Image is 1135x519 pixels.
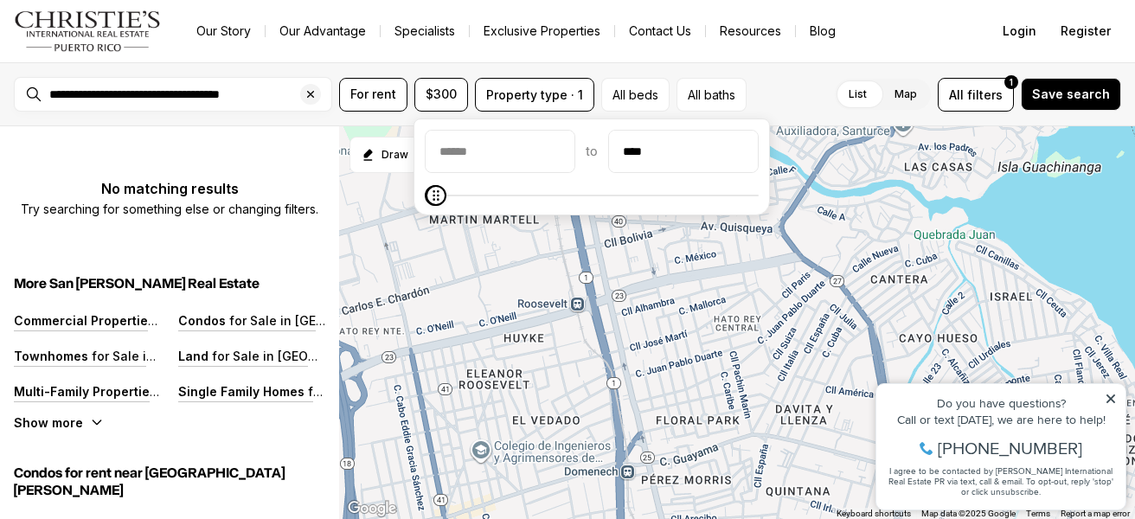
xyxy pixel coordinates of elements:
button: Save search [1021,78,1121,111]
span: Save search [1032,87,1110,101]
p: for Sale in [GEOGRAPHIC_DATA][PERSON_NAME] [305,384,595,399]
p: Commercial Properties [14,313,157,328]
a: Condos for Sale in [GEOGRAPHIC_DATA][PERSON_NAME] [178,313,516,328]
p: Try searching for something else or changing filters. [21,199,318,220]
a: Specialists [381,19,469,43]
a: Single Family Homes for Sale in [GEOGRAPHIC_DATA][PERSON_NAME] [178,384,595,399]
a: Land for Sale in [GEOGRAPHIC_DATA][PERSON_NAME] [178,349,499,363]
input: priceMax [609,131,758,172]
span: [PHONE_NUMBER] [71,81,215,99]
span: Minimum [425,185,446,206]
span: filters [967,86,1003,104]
button: Property type · 1 [475,78,594,112]
h5: More San [PERSON_NAME] Real Estate [14,275,325,292]
p: for Sale in [GEOGRAPHIC_DATA][PERSON_NAME] [226,313,516,328]
h5: Condos for rent near [GEOGRAPHIC_DATA][PERSON_NAME] [14,465,325,499]
a: Our Story [183,19,265,43]
p: for Sale in [GEOGRAPHIC_DATA][PERSON_NAME] [88,349,379,363]
a: Exclusive Properties [470,19,614,43]
p: Multi-Family Properties [14,384,159,399]
span: to [586,144,598,158]
a: Commercial Properties for Sale in [GEOGRAPHIC_DATA][PERSON_NAME] [14,313,446,328]
span: $300 [426,87,457,101]
p: Land [178,349,208,363]
button: Start drawing [349,137,420,173]
span: For rent [350,87,396,101]
div: Call or text [DATE], we are here to help! [18,55,250,67]
span: All [949,86,964,104]
button: Clear search input [300,78,331,111]
p: Townhomes [14,349,88,363]
img: logo [14,10,162,52]
span: Register [1061,24,1111,38]
button: For rent [339,78,407,112]
label: List [835,79,881,110]
button: Show more [14,415,104,430]
p: for Sale in [GEOGRAPHIC_DATA][PERSON_NAME] [208,349,499,363]
a: Our Advantage [266,19,380,43]
a: Blog [796,19,850,43]
button: $300 [414,78,468,112]
button: Contact Us [615,19,705,43]
a: Multi-Family Properties for Sale in [GEOGRAPHIC_DATA][PERSON_NAME] [14,384,447,399]
input: priceMin [426,131,574,172]
button: All beds [601,78,670,112]
span: Login [1003,24,1036,38]
button: All baths [677,78,747,112]
a: Resources [706,19,795,43]
p: Condos [178,313,226,328]
button: Register [1050,14,1121,48]
button: Login [992,14,1047,48]
p: No matching results [21,182,318,195]
a: Townhomes for Sale in [GEOGRAPHIC_DATA][PERSON_NAME] [14,349,379,363]
div: Do you have questions? [18,39,250,51]
span: Maximum [426,185,446,206]
button: Allfilters1 [938,78,1014,112]
span: 1 [1010,75,1013,89]
label: Map [881,79,931,110]
p: Single Family Homes [178,384,305,399]
span: I agree to be contacted by [PERSON_NAME] International Real Estate PR via text, call & email. To ... [22,106,247,139]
